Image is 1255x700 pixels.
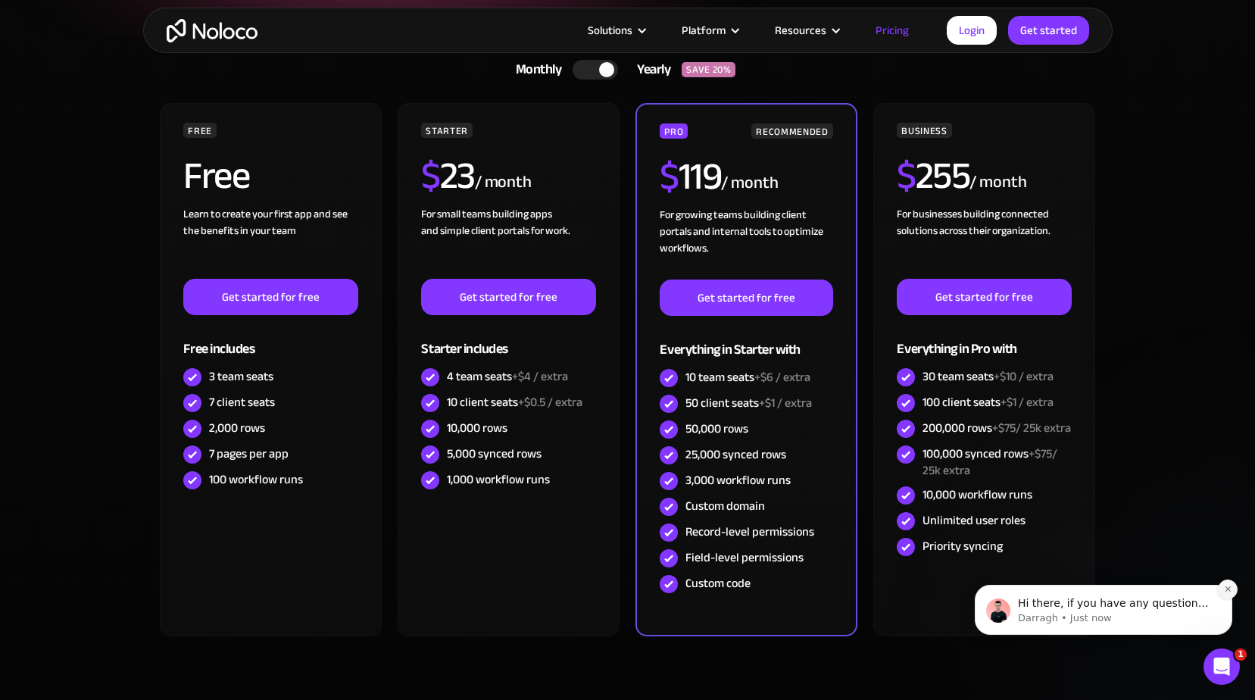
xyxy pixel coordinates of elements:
[685,446,786,463] div: 25,000 synced rows
[421,157,475,195] h2: 23
[897,315,1071,364] div: Everything in Pro with
[497,58,573,81] div: Monthly
[759,392,812,414] span: +$1 / extra
[475,170,532,195] div: / month
[969,170,1026,195] div: / month
[923,368,1054,385] div: 30 team seats
[685,523,814,540] div: Record-level permissions
[183,157,249,195] h2: Free
[682,20,726,40] div: Platform
[447,368,568,385] div: 4 team seats
[447,394,582,411] div: 10 client seats
[421,123,472,138] div: STARTER
[663,20,756,40] div: Platform
[512,365,568,388] span: +$4 / extra
[421,315,595,364] div: Starter includes
[660,316,832,365] div: Everything in Starter with
[183,279,357,315] a: Get started for free
[660,123,688,139] div: PRO
[751,123,832,139] div: RECOMMENDED
[23,95,280,145] div: message notification from Darragh, Just now. Hi there, if you have any questions about our pricin...
[897,123,951,138] div: BUSINESS
[923,445,1071,479] div: 100,000 synced rows
[660,158,721,195] h2: 119
[209,368,273,385] div: 3 team seats
[209,420,265,436] div: 2,000 rows
[1001,391,1054,414] span: +$1 / extra
[685,472,791,489] div: 3,000 workflow runs
[897,157,969,195] h2: 255
[421,140,440,211] span: $
[682,62,735,77] div: SAVE 20%
[754,366,810,389] span: +$6 / extra
[721,171,778,195] div: / month
[660,207,832,280] div: For growing teams building client portals and internal tools to optimize workflows.
[685,575,751,592] div: Custom code
[447,445,542,462] div: 5,000 synced rows
[756,20,857,40] div: Resources
[923,538,1003,555] div: Priority syncing
[66,122,261,136] p: Message from Darragh, sent Just now
[447,471,550,488] div: 1,000 workflow runs
[923,442,1057,482] span: +$75/ 25k extra
[209,471,303,488] div: 100 workflow runs
[209,445,289,462] div: 7 pages per app
[167,19,258,42] a: home
[685,420,748,437] div: 50,000 rows
[183,123,217,138] div: FREE
[618,58,682,81] div: Yearly
[952,489,1255,659] iframe: Intercom notifications message
[857,20,928,40] a: Pricing
[66,107,261,122] p: Hi there, if you have any questions about our pricing, just let us know! Darragh
[685,498,765,514] div: Custom domain
[923,394,1054,411] div: 100 client seats
[209,394,275,411] div: 7 client seats
[1008,16,1089,45] a: Get started
[923,512,1026,529] div: Unlimited user roles
[447,420,507,436] div: 10,000 rows
[518,391,582,414] span: +$0.5 / extra
[897,140,916,211] span: $
[1203,648,1240,685] iframe: Intercom live chat
[685,395,812,411] div: 50 client seats
[183,315,357,364] div: Free includes
[685,369,810,386] div: 10 team seats
[266,90,286,110] button: Dismiss notification
[569,20,663,40] div: Solutions
[923,420,1071,436] div: 200,000 rows
[992,417,1071,439] span: +$75/ 25k extra
[923,486,1032,503] div: 10,000 workflow runs
[660,280,832,316] a: Get started for free
[994,365,1054,388] span: +$10 / extra
[421,206,595,279] div: For small teams building apps and simple client portals for work. ‍
[775,20,826,40] div: Resources
[897,279,1071,315] a: Get started for free
[947,16,997,45] a: Login
[34,109,58,133] img: Profile image for Darragh
[897,206,1071,279] div: For businesses building connected solutions across their organization. ‍
[685,549,804,566] div: Field-level permissions
[588,20,632,40] div: Solutions
[660,141,679,212] span: $
[1235,648,1247,661] span: 1
[421,279,595,315] a: Get started for free
[183,206,357,279] div: Learn to create your first app and see the benefits in your team ‍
